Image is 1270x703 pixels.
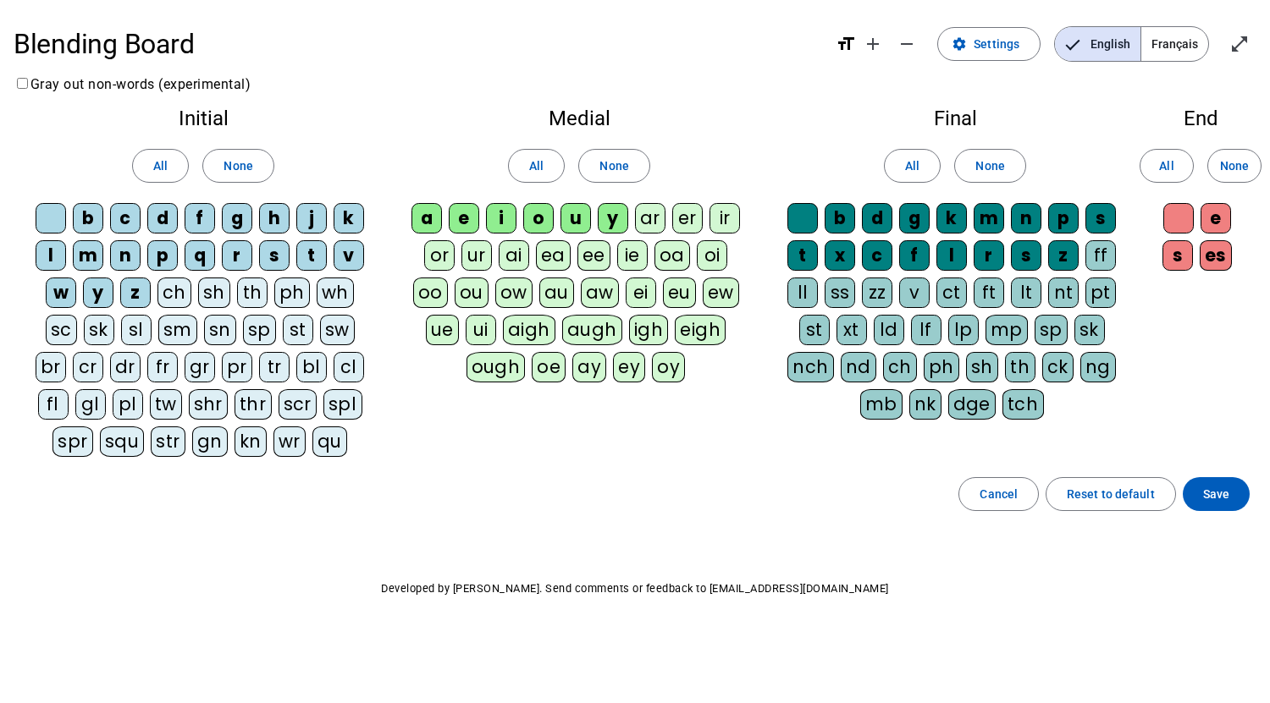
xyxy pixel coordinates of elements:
div: t [296,240,327,271]
div: sh [966,352,998,382]
div: ld [874,315,904,345]
div: aigh [503,315,555,345]
div: nt [1048,277,1079,308]
div: i [486,203,516,233]
div: th [1005,352,1035,382]
div: cr [73,352,103,382]
div: wh [317,277,354,308]
div: zz [862,277,892,308]
div: au [539,277,574,308]
span: English [1055,27,1140,61]
mat-icon: add [863,34,883,54]
div: ow [495,277,533,308]
div: c [110,203,141,233]
div: ey [613,352,645,382]
div: ei [626,277,656,308]
div: g [222,203,252,233]
div: r [974,240,1004,271]
span: All [1159,156,1173,176]
button: Settings [937,27,1041,61]
button: All [1140,149,1194,183]
div: squ [100,426,145,457]
div: bl [296,352,327,382]
div: j [296,203,327,233]
div: y [598,203,628,233]
div: shr [189,389,229,420]
div: ll [787,277,818,308]
div: k [334,203,364,233]
div: l [36,240,66,271]
mat-icon: remove [897,34,917,54]
p: Developed by [PERSON_NAME]. Send comments or feedback to [EMAIL_ADDRESS][DOMAIN_NAME] [14,579,1256,599]
div: sw [320,315,355,345]
span: None [1220,156,1249,176]
div: h [259,203,290,233]
div: m [73,240,103,271]
div: sh [198,277,230,308]
h2: Initial [27,108,379,129]
div: ough [467,352,526,382]
button: None [202,149,273,183]
div: scr [279,389,317,420]
div: x [825,240,855,271]
div: ew [703,277,739,308]
div: o [523,203,554,233]
div: ie [617,240,648,271]
h2: Final [779,108,1131,129]
button: None [954,149,1025,183]
button: Save [1183,477,1250,511]
div: lp [948,315,979,345]
div: st [283,315,313,345]
div: pt [1085,277,1116,308]
div: s [259,240,290,271]
div: es [1200,240,1232,271]
div: mb [860,389,903,420]
div: sk [1074,315,1105,345]
div: xt [837,315,867,345]
button: Reset to default [1046,477,1176,511]
div: m [974,203,1004,233]
span: None [224,156,252,176]
div: nch [787,352,834,382]
button: All [132,149,189,183]
div: igh [629,315,669,345]
div: v [334,240,364,271]
button: Increase font size [856,27,890,61]
div: oi [697,240,727,271]
div: thr [235,389,272,420]
div: ft [974,277,1004,308]
div: ck [1042,352,1074,382]
div: ui [466,315,496,345]
div: oe [532,352,566,382]
div: str [151,426,185,457]
span: Settings [974,34,1019,54]
div: b [825,203,855,233]
div: spr [52,426,93,457]
div: ng [1080,352,1116,382]
div: fl [38,389,69,420]
div: pl [113,389,143,420]
mat-icon: format_size [836,34,856,54]
div: f [185,203,215,233]
span: Français [1141,27,1208,61]
div: ir [710,203,740,233]
input: Gray out non-words (experimental) [17,78,28,89]
div: ay [572,352,606,382]
div: tch [1002,389,1044,420]
button: None [1207,149,1262,183]
button: All [508,149,565,183]
span: Reset to default [1067,484,1155,504]
div: sp [1035,315,1068,345]
div: a [411,203,442,233]
div: ou [455,277,489,308]
div: s [1085,203,1116,233]
div: br [36,352,66,382]
div: eigh [675,315,726,345]
div: ur [461,240,492,271]
div: r [222,240,252,271]
div: gr [185,352,215,382]
div: ss [825,277,855,308]
div: ch [157,277,191,308]
div: cl [334,352,364,382]
div: sl [121,315,152,345]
